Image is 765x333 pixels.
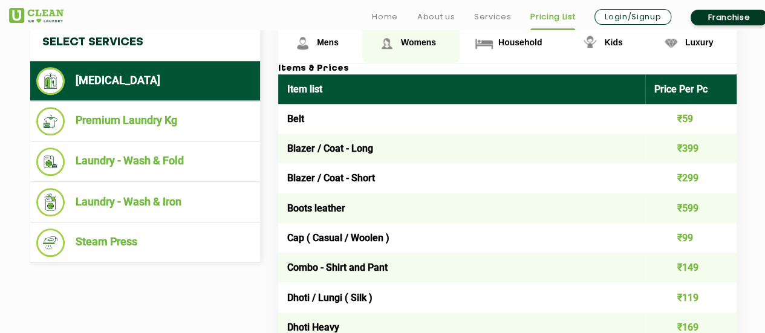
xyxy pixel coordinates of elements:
li: Premium Laundry Kg [36,107,254,135]
a: Home [372,10,398,24]
img: Womens [376,33,397,54]
li: [MEDICAL_DATA] [36,67,254,95]
h3: Items & Prices [278,63,737,74]
td: ₹399 [645,134,737,163]
span: Womens [401,37,436,47]
span: Mens [317,37,339,47]
li: Laundry - Wash & Iron [36,188,254,216]
td: ₹59 [645,104,737,134]
td: Cap ( Casual / Woolen ) [278,223,645,253]
td: Blazer / Coat - Long [278,134,645,163]
td: ₹599 [645,193,737,223]
img: Steam Press [36,228,65,257]
h4: Select Services [30,24,260,61]
td: ₹99 [645,223,737,253]
span: Kids [604,37,622,47]
td: ₹299 [645,163,737,193]
td: Combo - Shirt and Pant [278,253,645,282]
img: Laundry - Wash & Iron [36,188,65,216]
img: Kids [579,33,601,54]
th: Price Per Pc [645,74,737,104]
a: Services [474,10,511,24]
td: ₹149 [645,253,737,282]
img: Mens [292,33,313,54]
img: Dry Cleaning [36,67,65,95]
img: Luxury [660,33,682,54]
a: Pricing List [530,10,575,24]
img: Premium Laundry Kg [36,107,65,135]
td: Dhoti / Lungi ( Silk ) [278,282,645,312]
li: Steam Press [36,228,254,257]
td: ₹119 [645,282,737,312]
span: Household [498,37,542,47]
li: Laundry - Wash & Fold [36,147,254,176]
td: Blazer / Coat - Short [278,163,645,193]
img: Laundry - Wash & Fold [36,147,65,176]
td: Belt [278,104,645,134]
img: Household [474,33,495,54]
span: Luxury [685,37,714,47]
td: Boots leather [278,193,645,223]
a: Login/Signup [594,9,671,25]
a: About us [417,10,455,24]
th: Item list [278,74,645,104]
img: UClean Laundry and Dry Cleaning [9,8,63,23]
